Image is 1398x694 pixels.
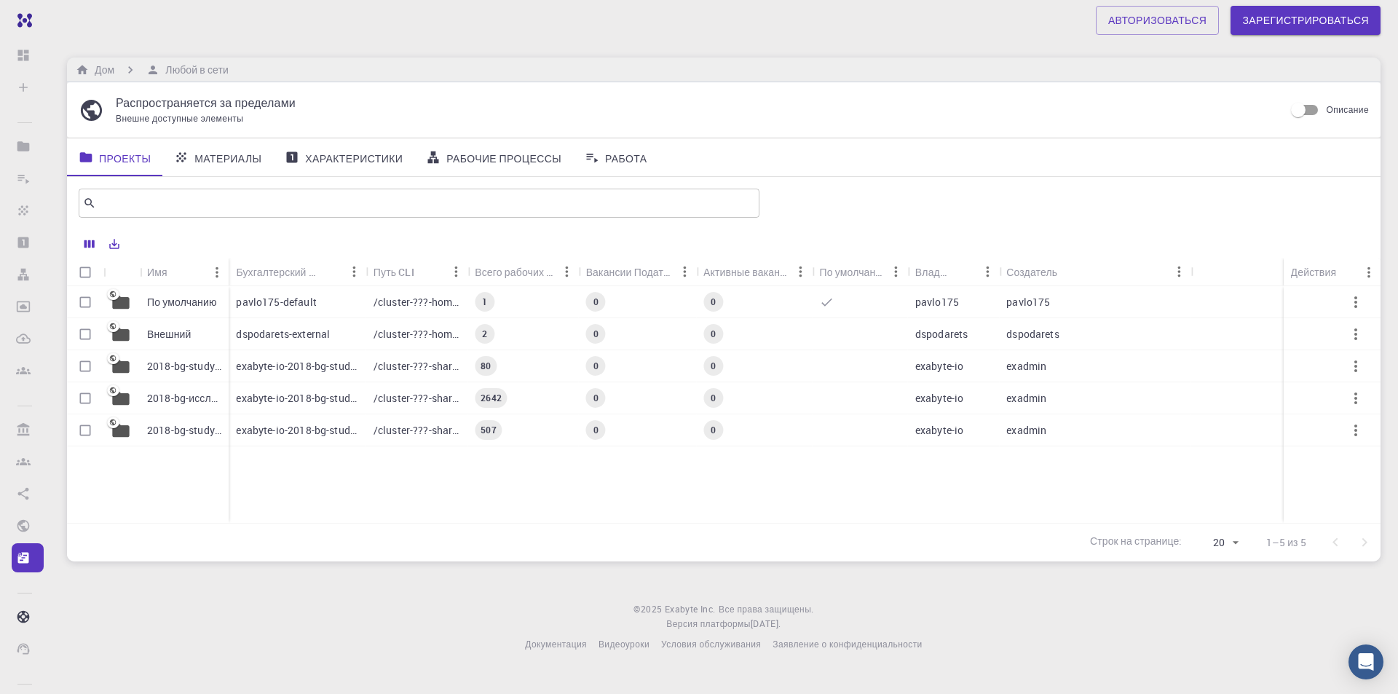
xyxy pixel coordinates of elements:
font: /cluster-???-share/groups/exabyte-io/exabyte-io-2018-bg-study-phase-iii [374,391,715,405]
a: Видеоуроки [599,637,649,652]
button: Меню [343,260,366,283]
font: 2018-bg-study-phase-I [147,423,252,437]
button: Экспорт [102,232,127,256]
font: 2018-bg-исследование-фаза-III [147,391,297,405]
font: Видеоуроки [599,638,649,650]
font: Характеристики [305,151,403,165]
nav: хлебные крошки [73,62,232,78]
div: Активные вакансии [696,258,812,286]
p: dspodarets [915,327,968,342]
font: 0 [593,424,599,435]
font: Условия обслуживания [661,638,761,650]
div: Имя [140,258,229,286]
button: Меню [205,261,229,284]
font: 2025 [641,603,663,615]
font: [DATE] [751,618,778,629]
font: 0 [711,392,716,403]
font: exabyte-io-2018-bg-study-phase-i-ph [236,359,407,373]
img: логотип [12,13,32,28]
font: Бухгалтерский слаг [236,265,329,279]
button: Сортировать [952,260,976,283]
font: Exabyte Inc. [665,603,716,615]
font: pavlo175-default [236,295,316,309]
font: 0 [711,360,716,371]
font: 0 [711,424,716,435]
font: dspodarets [1006,327,1059,341]
button: Меню [673,260,696,283]
font: Внешне доступные элементы [116,112,243,124]
button: Сортировать [1057,260,1081,283]
a: Авторизоваться [1096,6,1220,35]
font: 80 [481,360,491,371]
font: Материалы [194,151,261,165]
button: Меню [789,260,812,283]
button: Меню [976,260,999,283]
font: exabyte-io-2018-bg-study-phase-iii [236,391,398,405]
font: Заявление о конфиденциальности [773,638,922,650]
button: Сортировать [320,260,343,283]
font: /cluster-???-share/groups/exabyte-io/exabyte-io-2018-bg-study-phase-i [374,423,708,437]
button: Меню [885,260,908,283]
font: Проекты [99,151,151,165]
div: Икона [103,258,140,286]
font: Дом [95,63,114,76]
font: Активные вакансии [703,265,797,279]
font: pavlo175 [915,295,959,309]
font: Распространяется за пределами [116,95,296,111]
font: exabyte-io [915,423,964,437]
font: 1 [482,296,487,307]
div: По умолчанию [812,258,907,286]
font: Работа [605,151,647,165]
font: 2 [482,328,487,339]
font: Зарегистрироваться [1242,13,1369,27]
font: Описание [1327,103,1369,115]
font: Строк на странице: [1090,534,1182,548]
font: Документация [525,638,587,650]
div: Путь CLI [366,258,467,286]
font: 507 [481,424,496,435]
font: exadmin [1006,359,1046,373]
font: exadmin [1006,423,1046,437]
font: exabyte-io [915,359,964,373]
font: Любой в сети [165,63,229,76]
button: Меню [556,260,579,283]
a: Заявление о конфиденциальности [773,637,922,652]
font: По умолчанию [819,265,889,279]
font: dspodarets-external [236,327,330,341]
button: Меню [1357,261,1381,284]
font: Рабочие процессы [446,151,561,165]
font: /cluster-???-home/dspodarets/dspodarets-external [374,327,613,341]
font: Действия [1291,265,1337,279]
div: Открытый Intercom Messenger [1348,644,1383,679]
font: Вакансии Подать заявку [586,265,703,279]
font: Версия платформы [666,618,750,629]
button: Меню [1168,260,1191,283]
font: Имя [147,265,167,279]
div: Создатель [999,258,1190,286]
div: Бухгалтерский слаг [229,258,366,286]
a: Документация [525,637,587,652]
a: Exabyte Inc. [665,602,716,617]
font: . [778,618,781,629]
font: /cluster-???-share/groups/exabyte-io/exabyte-io-2018-bg-study-phase-i-ph [374,359,724,373]
button: Колонны [77,232,102,256]
font: /cluster-???-home/pavlo175/pavlo175-default [374,295,591,309]
font: Создатель [1006,265,1057,279]
font: 2018-bg-study-phase-i-ph [147,359,267,373]
a: [DATE]. [751,617,781,631]
font: Все права защищены. [719,603,813,615]
font: exadmin [1006,391,1046,405]
font: 0 [593,392,599,403]
font: Всего рабочих мест [475,265,569,279]
font: 0 [711,296,716,307]
div: Действия [1284,258,1381,286]
font: 0 [711,328,716,339]
font: Владелец [915,265,963,279]
font: Путь CLI [374,265,414,279]
div: Вакансии Подать заявку [579,258,696,286]
font: 1–5 из 5 [1266,535,1306,549]
font: 0 [593,360,599,371]
font: 2642 [481,392,502,403]
font: exabyte-io [915,391,964,405]
div: Всего рабочих мест [467,258,578,286]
